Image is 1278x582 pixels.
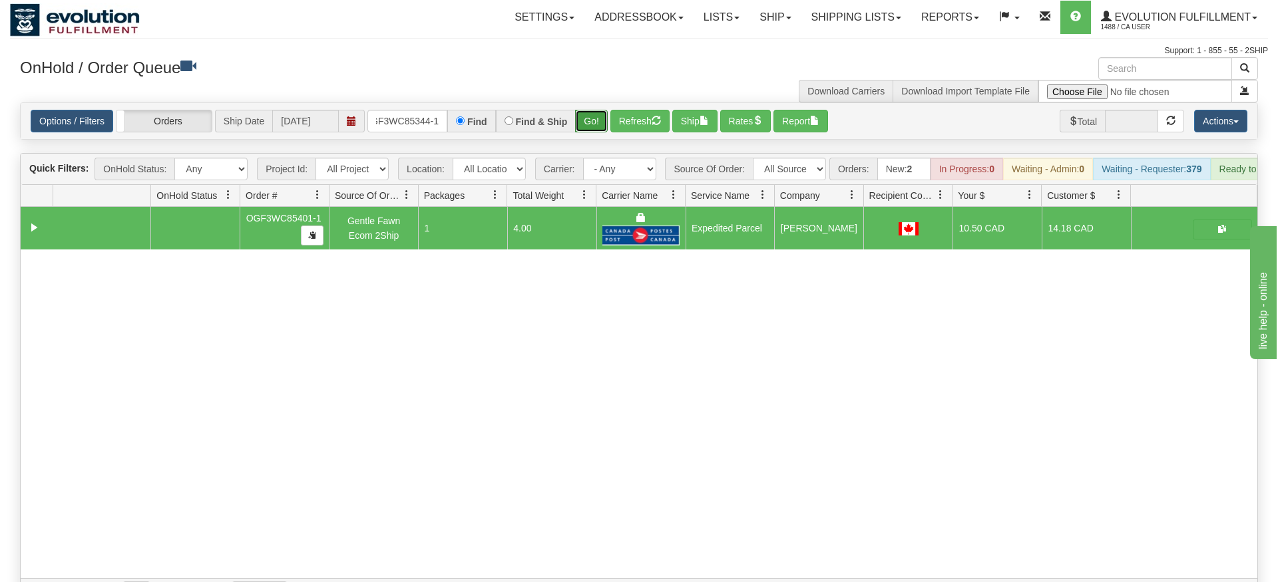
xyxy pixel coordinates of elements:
label: Find [467,117,487,126]
span: Source Of Order [335,189,401,202]
a: Reports [911,1,989,34]
span: Order # [246,189,277,202]
span: Total Weight [513,189,564,202]
button: Report [773,110,828,132]
span: 1 [424,223,429,233]
input: Order # [367,110,447,132]
a: Settings [505,1,584,34]
a: Lists [694,1,749,34]
span: Project Id: [257,158,316,180]
span: Location: [398,158,453,180]
div: live help - online [10,8,123,24]
a: Download Carriers [807,86,885,96]
span: Orders: [829,158,877,180]
span: Source Of Order: [665,158,753,180]
span: Packages [424,189,465,202]
div: Gentle Fawn Ecom 2Ship [335,214,413,243]
span: OGF3WC85401-1 [246,213,321,223]
span: OnHold Status: [95,158,174,180]
a: Shipping lists [801,1,911,34]
button: Rates [720,110,771,132]
div: In Progress: [931,158,1003,180]
a: Order # filter column settings [306,184,329,206]
td: 10.50 CAD [953,207,1042,249]
a: Customer $ filter column settings [1108,184,1130,206]
a: OnHold Status filter column settings [217,184,240,206]
span: 4.00 [513,223,531,233]
a: Evolution Fulfillment 1488 / CA User [1091,1,1267,34]
input: Search [1098,57,1232,80]
span: Company [780,189,820,202]
button: Go! [575,110,608,132]
button: Refresh [610,110,670,132]
button: Actions [1194,110,1247,132]
img: logo1488.jpg [10,3,140,37]
label: Find & Ship [516,117,568,126]
iframe: chat widget [1247,223,1277,359]
img: CA [899,222,919,235]
td: [PERSON_NAME] [774,207,863,249]
button: Search [1231,57,1258,80]
a: Source Of Order filter column settings [395,184,418,206]
strong: 2 [907,164,913,174]
a: Total Weight filter column settings [573,184,596,206]
span: Evolution Fulfillment [1112,11,1251,23]
a: Download Import Template File [901,86,1030,96]
span: Total [1060,110,1106,132]
label: Orders [116,110,212,132]
td: Expedited Parcel [686,207,775,249]
span: Recipient Country [869,189,936,202]
a: Company filter column settings [841,184,863,206]
a: Recipient Country filter column settings [929,184,952,206]
span: Carrier Name [602,189,658,202]
td: 14.18 CAD [1042,207,1131,249]
strong: 379 [1186,164,1201,174]
a: Ship [749,1,801,34]
a: Service Name filter column settings [751,184,774,206]
a: Options / Filters [31,110,113,132]
strong: 0 [989,164,994,174]
a: Addressbook [584,1,694,34]
span: Carrier: [535,158,583,180]
a: Packages filter column settings [484,184,507,206]
label: Quick Filters: [29,162,89,175]
div: grid toolbar [21,154,1257,185]
a: Your $ filter column settings [1018,184,1041,206]
span: OnHold Status [156,189,217,202]
div: New: [877,158,931,180]
span: Ship Date [215,110,272,132]
span: Your $ [958,189,984,202]
input: Import [1038,80,1232,102]
button: Shipping Documents [1193,219,1252,239]
div: Waiting - Admin: [1003,158,1093,180]
span: Service Name [691,189,749,202]
a: Carrier Name filter column settings [662,184,685,206]
h3: OnHold / Order Queue [20,57,629,76]
div: Waiting - Requester: [1093,158,1210,180]
a: Collapse [26,219,43,236]
strong: 0 [1079,164,1084,174]
div: Support: 1 - 855 - 55 - 2SHIP [10,45,1268,57]
img: Canada Post [602,225,680,245]
button: Copy to clipboard [301,225,323,245]
button: Ship [672,110,718,132]
span: Customer $ [1047,189,1095,202]
span: 1488 / CA User [1101,21,1201,34]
